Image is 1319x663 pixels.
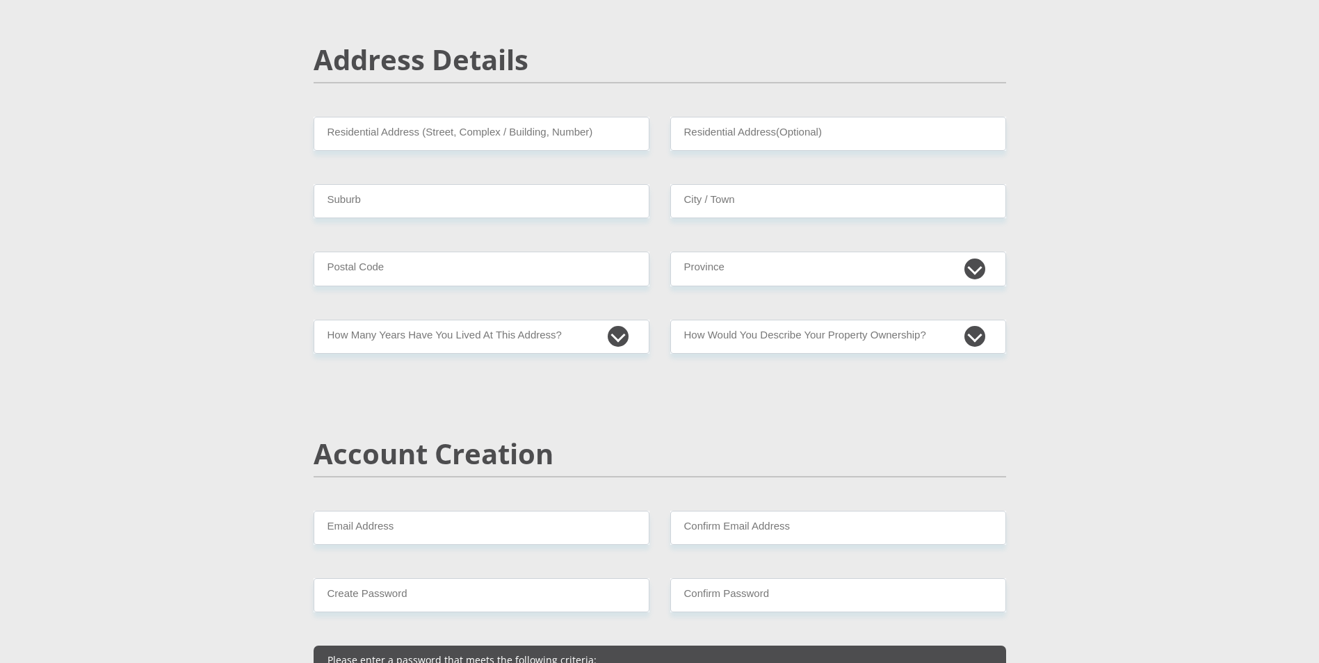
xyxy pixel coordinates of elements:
input: Valid residential address [314,117,649,151]
input: Email Address [314,511,649,545]
h2: Address Details [314,43,1006,76]
select: Please select a value [314,320,649,354]
input: Confirm Email Address [670,511,1006,545]
h2: Account Creation [314,437,1006,470]
input: Confirm Password [670,578,1006,612]
select: Please Select a Province [670,252,1006,286]
input: Suburb [314,184,649,218]
input: City [670,184,1006,218]
select: Please select a value [670,320,1006,354]
input: Postal Code [314,252,649,286]
input: Create Password [314,578,649,612]
input: Address line 2 (Optional) [670,117,1006,151]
